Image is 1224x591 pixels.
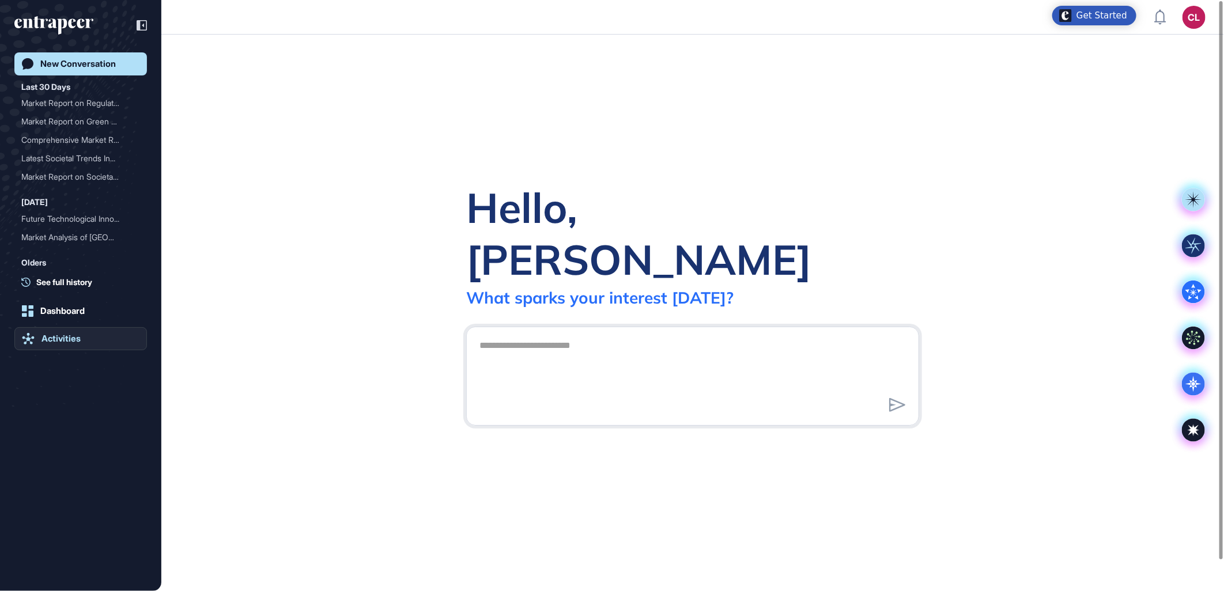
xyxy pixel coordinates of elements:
[21,80,70,94] div: Last 30 Days
[466,181,919,285] div: Hello, [PERSON_NAME]
[21,131,131,149] div: Comprehensive Market Repo...
[21,149,131,168] div: Latest Societal Trends In...
[21,149,140,168] div: Latest Societal Trends Influencing the Automotive Industry
[21,94,131,112] div: Market Report on Regulato...
[21,256,46,270] div: Olders
[14,16,93,35] div: entrapeer-logo
[1076,10,1127,21] div: Get Started
[1183,6,1206,29] button: CL
[21,168,131,186] div: Market Report on Societal...
[21,195,48,209] div: [DATE]
[21,112,131,131] div: Market Report on Green So...
[40,59,116,69] div: New Conversation
[36,276,92,288] span: See full history
[21,228,131,247] div: Market Analysis of [GEOGRAPHIC_DATA]'...
[21,228,140,247] div: Market Analysis of Japan's Automotive Industry and Related Technologies: Trends, Key Players, and...
[21,94,140,112] div: Market Report on Regulatory Intelligence Technology: Analysis and Insights for USA, Europe, and C...
[1059,9,1072,22] img: launcher-image-alternative-text
[1052,6,1136,25] div: Open Get Started checklist
[21,210,131,228] div: Future Technological Inno...
[466,287,734,308] div: What sparks your interest [DATE]?
[14,327,147,350] a: Activities
[21,210,140,228] div: Future Technological Innovations in the Automotive Industry by 2035
[21,112,140,131] div: Market Report on Green Software Engineering in Major Regions: USA, Europe, China, India, Japan, a...
[21,131,140,149] div: Comprehensive Market Report on AI Foundation Models Across Major Global Markets
[14,300,147,323] a: Dashboard
[41,334,81,344] div: Activities
[21,276,147,288] a: See full history
[40,306,85,316] div: Dashboard
[21,168,140,186] div: Market Report on Societal Trends
[14,52,147,75] a: New Conversation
